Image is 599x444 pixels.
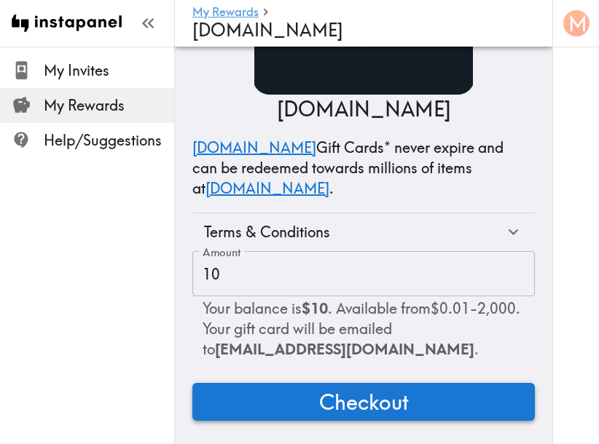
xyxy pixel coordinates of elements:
[44,130,174,151] span: Help/Suggestions
[44,60,174,81] span: My Invites
[192,138,535,199] p: Gift Cards* never expire and can be redeemed towards millions of items at .
[192,6,259,20] a: My Rewards
[192,20,523,41] h4: [DOMAIN_NAME]
[568,11,587,36] span: M
[203,299,520,358] span: Your balance is . Available from $0.01 - 2,000 . Your gift card will be emailed to .
[205,179,329,197] a: [DOMAIN_NAME]
[277,95,451,123] p: [DOMAIN_NAME]
[203,245,241,261] label: Amount
[192,138,316,156] a: [DOMAIN_NAME]
[44,95,174,116] span: My Rewards
[319,387,409,416] span: Checkout
[302,299,328,317] b: $10
[204,222,504,242] div: Terms & Conditions
[192,383,535,421] button: Checkout
[192,213,535,251] div: Terms & Conditions
[215,340,474,358] span: [EMAIL_ADDRESS][DOMAIN_NAME]
[562,9,591,38] button: M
